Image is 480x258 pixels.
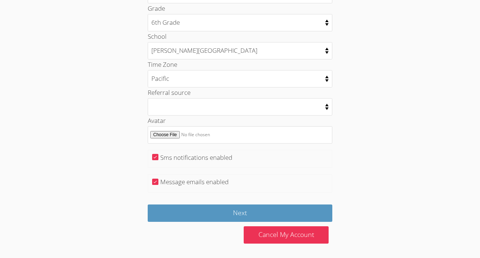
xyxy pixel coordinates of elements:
[148,32,167,41] label: School
[244,226,329,244] a: Cancel My Account
[160,153,232,162] label: Sms notifications enabled
[148,116,166,125] label: Avatar
[148,4,165,13] label: Grade
[148,88,191,97] label: Referral source
[160,178,229,186] label: Message emails enabled
[148,60,177,69] label: Time Zone
[148,204,332,222] input: Next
